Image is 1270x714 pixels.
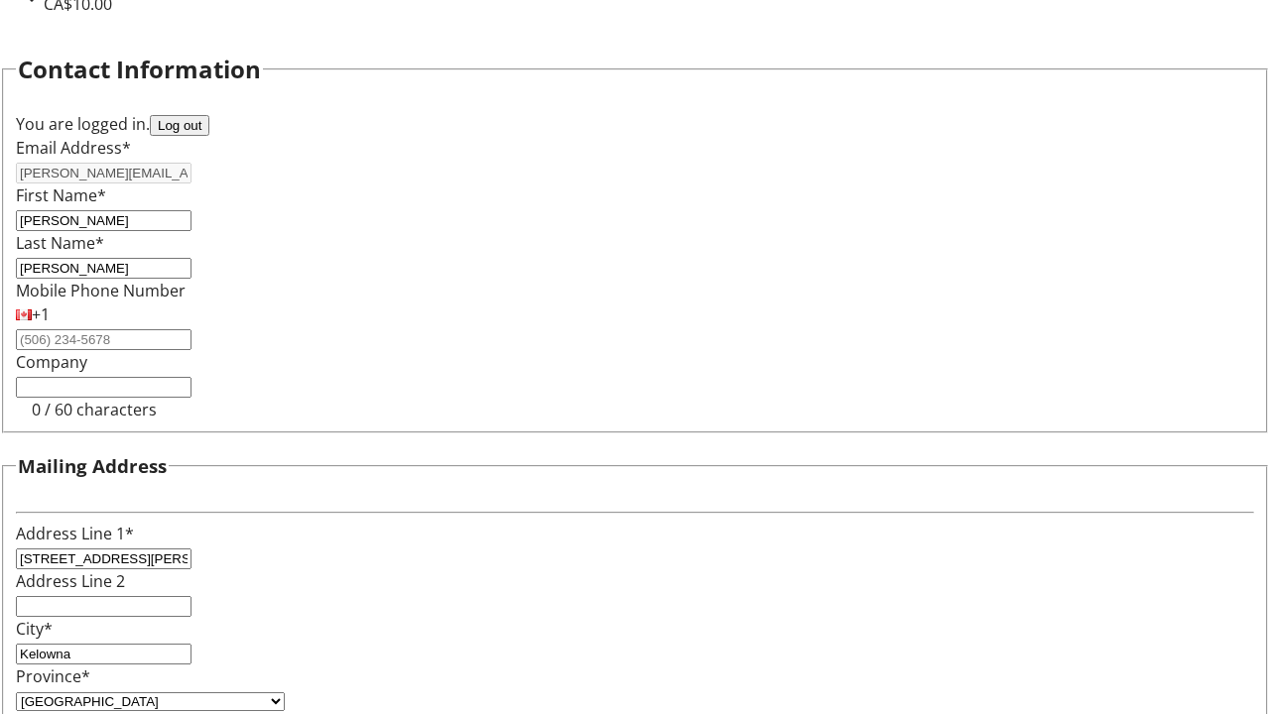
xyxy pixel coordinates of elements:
label: Province* [16,665,90,687]
label: Last Name* [16,232,104,254]
label: Address Line 2 [16,570,125,592]
label: First Name* [16,184,106,206]
h3: Mailing Address [18,452,167,480]
div: You are logged in. [16,112,1254,136]
input: Address [16,548,191,569]
tr-character-limit: 0 / 60 characters [32,399,157,420]
input: City [16,644,191,664]
label: Address Line 1* [16,523,134,544]
label: Mobile Phone Number [16,280,186,301]
h2: Contact Information [18,52,261,87]
label: Company [16,351,87,373]
label: Email Address* [16,137,131,159]
button: Log out [150,115,209,136]
label: City* [16,618,53,640]
input: (506) 234-5678 [16,329,191,350]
